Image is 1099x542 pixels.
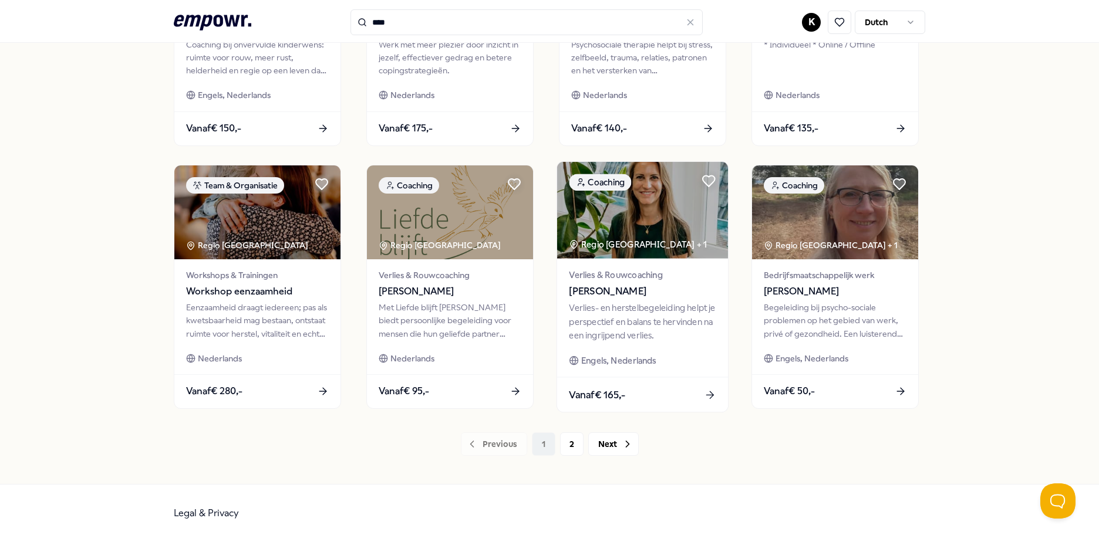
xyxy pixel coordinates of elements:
span: [PERSON_NAME] [764,284,906,299]
div: Regio [GEOGRAPHIC_DATA] + 1 [764,239,898,252]
span: [PERSON_NAME] [379,284,521,299]
a: package imageCoachingRegio [GEOGRAPHIC_DATA] + 1Verlies & Rouwcoaching[PERSON_NAME]Verlies- en he... [557,161,729,412]
div: Psychosociale therapie helpt bij stress, zelfbeeld, trauma, relaties, patronen en het versterken ... [571,38,714,77]
div: Begeleiding bij psycho-sociale problemen op het gebied van werk, privé of gezondheid. Een luister... [764,301,906,340]
span: Nederlands [198,352,242,365]
div: * Individueel * Online / Offline [764,38,906,77]
a: package imageCoachingRegio [GEOGRAPHIC_DATA] + 1Bedrijfsmaatschappelijk werk[PERSON_NAME]Begeleid... [751,165,919,409]
span: Vanaf € 150,- [186,121,241,136]
span: Vanaf € 165,- [569,387,625,402]
span: Vanaf € 280,- [186,384,242,399]
div: Coaching [764,177,824,194]
div: Coaching bij onvervulde kinderwens: ruimte voor rouw, meer rust, helderheid en regie op een leven... [186,38,329,77]
span: Verlies & Rouwcoaching [569,268,716,282]
span: Verlies & Rouwcoaching [379,269,521,282]
span: Nederlands [583,89,627,101]
button: K [802,13,821,32]
div: Werk met meer plezier door inzicht in jezelf, effectiever gedrag en betere copingstrategieën. [379,38,521,77]
button: Next [588,432,639,456]
div: Regio [GEOGRAPHIC_DATA] [186,239,310,252]
img: package image [174,165,341,259]
span: Vanaf € 50,- [764,384,815,399]
div: Verlies- en herstelbegeleiding helpt je perspectief en balans te hervinden na een ingrijpend verl... [569,302,716,342]
a: package imageTeam & OrganisatieRegio [GEOGRAPHIC_DATA] Workshops & TrainingenWorkshop eenzaamheid... [174,165,341,409]
div: Coaching [569,174,631,191]
button: 2 [560,432,584,456]
div: Regio [GEOGRAPHIC_DATA] + 1 [569,238,707,251]
span: Vanaf € 140,- [571,121,627,136]
input: Search for products, categories or subcategories [350,9,703,35]
div: Eenzaamheid draagt iedereen; pas als kwetsbaarheid mag bestaan, ontstaat ruimte voor herstel, vit... [186,301,329,340]
div: Regio [GEOGRAPHIC_DATA] [379,239,503,252]
span: [PERSON_NAME] [569,284,716,299]
span: Bedrijfsmaatschappelijk werk [764,269,906,282]
span: Nederlands [776,89,820,101]
span: Workshops & Trainingen [186,269,329,282]
a: Legal & Privacy [174,507,239,519]
div: Met Liefde blijft [PERSON_NAME] biedt persoonlijke begeleiding voor mensen die hun geliefde partn... [379,301,521,340]
img: package image [557,162,728,259]
img: package image [367,165,533,259]
span: Engels, Nederlands [581,354,656,367]
a: package imageCoachingRegio [GEOGRAPHIC_DATA] Verlies & Rouwcoaching[PERSON_NAME]Met Liefde blijft... [366,165,534,409]
span: Workshop eenzaamheid [186,284,329,299]
div: Team & Organisatie [186,177,284,194]
span: Nederlands [390,89,434,101]
span: Vanaf € 175,- [379,121,433,136]
div: Coaching [379,177,439,194]
iframe: Help Scout Beacon - Open [1040,483,1076,519]
span: Engels, Nederlands [198,89,271,101]
img: package image [752,165,918,259]
span: Engels, Nederlands [776,352,848,365]
span: Vanaf € 135,- [764,121,818,136]
span: Vanaf € 95,- [379,384,429,399]
span: Nederlands [390,352,434,365]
